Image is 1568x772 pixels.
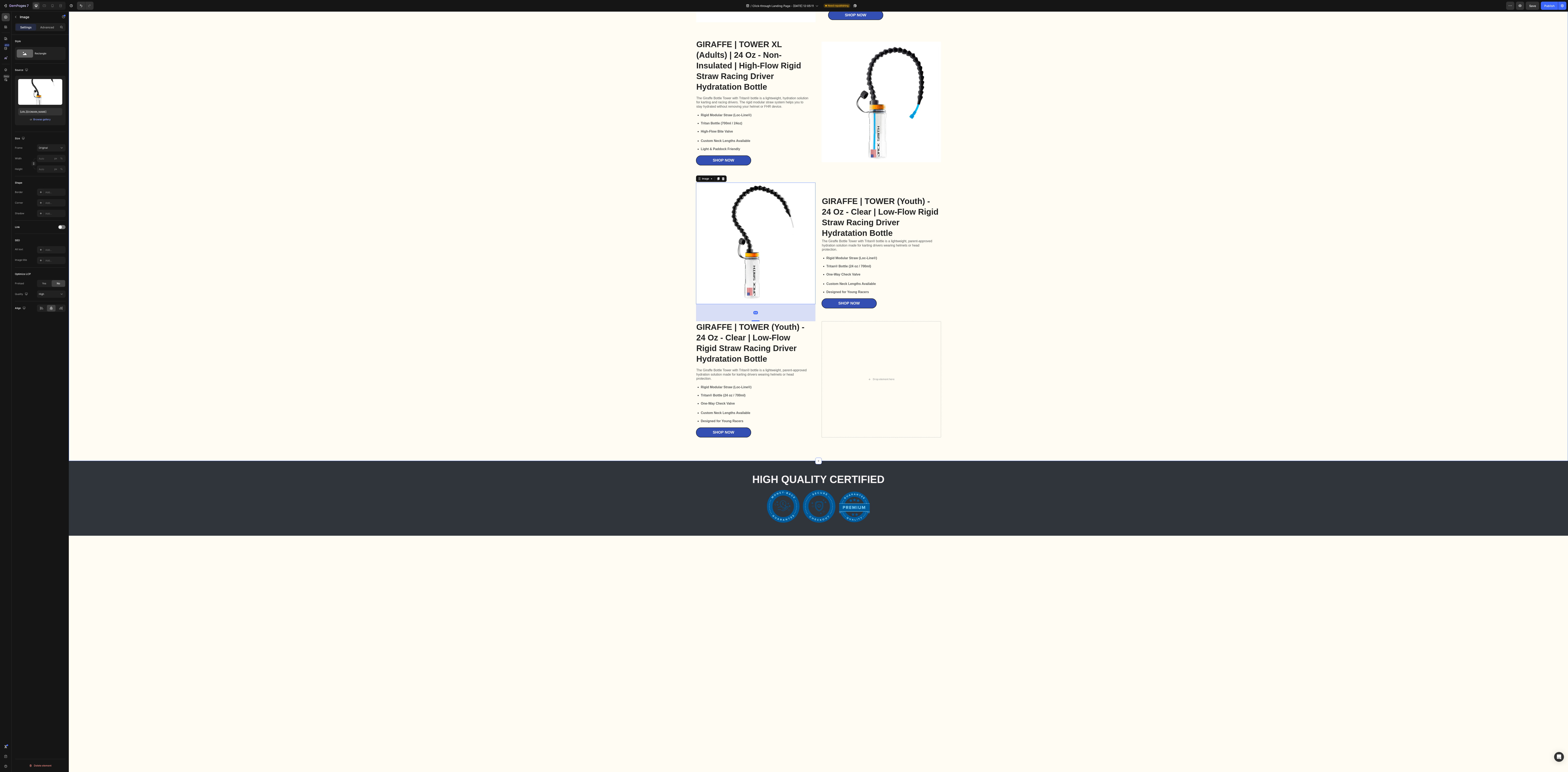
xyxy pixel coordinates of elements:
button: Original [37,144,66,152]
div: 84 [685,300,689,303]
div: Shop Now [644,146,665,152]
img: gempages_579757146514654196-4fe5a284-02e5-4b37-87be-6899b0a7ef93.png [627,171,747,293]
div: Add... [45,212,65,215]
div: SEO [15,239,20,242]
label: Width [15,157,22,160]
div: Rectangle [35,49,60,58]
h2: GIRAFFE | TOWER (Youth) - 24 Oz - Clear | Low-Flow Rigid Straw Racing Driver Hydratation Bottle [753,184,872,227]
strong: Rigid Modular Straw (Loc-Line®) [758,245,808,248]
div: Add... [45,248,65,252]
div: Style [15,39,21,43]
div: % [60,157,63,160]
strong: HIGH QUALITY CERTIFIED [684,462,816,474]
div: Corner [15,201,23,205]
h2: GIRAFFE | TOWER (Youth) - 24 Oz - Clear | Low-Flow Rigid Straw Racing Driver Hydratation Bottle [627,310,740,353]
div: Shop Now [776,1,797,6]
span: Save [1529,4,1536,8]
img: gempages_579757146514654196-96e675dd-33a7-423a-99bd-4f2901065af4.png [753,30,872,151]
div: 450 [4,44,10,47]
label: Height [15,167,22,171]
div: Link [15,225,20,229]
div: Publish [1544,4,1555,8]
span: High [39,292,44,296]
div: Size [15,136,26,141]
img: Alt Image [770,480,801,511]
div: Beta [3,75,10,78]
input: https://example.com/image.jpg [18,108,62,115]
div: Shape [15,181,22,185]
strong: Rigid Modular Straw (Loc-Line®) [632,374,683,377]
span: Click-through Landing Page - [DATE] 12:05:11 [752,4,814,8]
p: Settings [20,25,32,29]
span: Yes [42,282,46,285]
button: px [59,156,64,161]
div: Align [15,306,27,311]
div: Delete element [29,763,51,768]
button: Publish [1541,2,1558,10]
div: Add... [45,259,65,262]
div: Source [15,67,29,73]
input: px% [37,155,66,162]
strong: One-Way Check Valve [758,261,792,265]
div: Preload [15,282,24,285]
div: Image [632,165,641,169]
a: Shop Now [753,287,808,297]
div: Shop Now [644,418,665,424]
div: Optimize LCP [15,272,31,276]
strong: One-Way Check Valve [632,390,666,394]
strong: Rigid Modular Straw (Loc-Line®) [632,102,683,105]
div: % [60,167,63,171]
img: preview-image [18,79,62,105]
p: 7 [27,3,29,8]
strong: Designed for Young Racers [758,279,800,282]
div: Quality [15,291,29,297]
button: Save [1526,2,1539,10]
p: The Giraffe Bottle Tower with Tritan® bottle is a lightweight, hydration solution for karting and... [628,85,740,97]
div: Add... [45,201,65,205]
button: % [53,156,58,161]
div: Open Intercom Messenger [1554,752,1564,762]
div: Drop element here [804,366,826,369]
strong: Designed for Young Racers [632,408,675,411]
div: px [54,167,57,171]
div: Add... [45,191,65,194]
span: / [751,4,752,8]
a: Shop Now [627,144,682,154]
button: % [53,167,58,172]
div: Browse gallery [33,118,51,121]
button: px [59,167,64,172]
p: Image [20,15,55,19]
button: Delete element [15,762,66,769]
iframe: To enrich screen reader interactions, please activate Accessibility in Grammarly extension settings [69,11,1568,772]
div: Image title [15,258,27,262]
strong: High-Flow Bite Valve [632,118,664,122]
span: or [30,117,32,122]
label: Frame [15,146,22,150]
button: High [37,290,66,298]
img: Alt Image [734,479,767,511]
p: The Giraffe Bottle Tower with Tritan® bottle is a lightweight, parent-approved hydration solution... [628,357,740,369]
h2: GIRAFFE | TOWER XL (Adults) | 24 Oz - Non-Insulated | High-Flow Rigid Straw Racing Driver Hydrata... [627,27,740,81]
p: The Giraffe Bottle Tower with Tritan® bottle is a lightweight, parent-approved hydration solution... [753,228,865,240]
div: Alt text [15,248,23,251]
div: Shadow [15,212,24,215]
strong: Tritan Bottle (700ml / 24oz) [632,110,674,114]
span: Original [39,146,48,150]
div: px [54,157,57,160]
div: Border [15,190,23,194]
button: 7 [2,2,30,10]
p: Advanced [40,25,54,29]
div: Shop Now [770,289,791,295]
button: Browse gallery [33,117,51,122]
span: No [57,282,60,285]
strong: Custom Neck Lengths Available [632,400,682,403]
a: Shop Now [627,416,682,426]
strong: Light & Paddock Friendly [632,136,672,139]
strong: Tritan® Bottle (24 oz / 700ml) [758,253,802,257]
input: px% [37,165,66,173]
strong: Tritan® Bottle (24 oz / 700ml) [632,382,677,386]
div: Undo/Redo [77,2,94,10]
strong: Custom Neck Lengths Available [632,128,682,131]
strong: Custom Neck Lengths Available [758,271,807,274]
span: Need republishing [828,4,849,8]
